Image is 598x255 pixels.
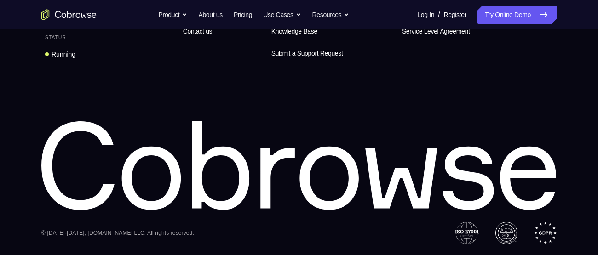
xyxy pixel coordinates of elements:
img: AICPA SOC [495,222,517,244]
img: GDPR [534,222,557,244]
a: Service Level Agreement [398,22,474,40]
a: Pricing [234,6,252,24]
span: Submit a Support Request [271,48,343,59]
div: Status [41,31,69,44]
div: Running [52,50,75,59]
button: Product [159,6,188,24]
a: Contact us [179,22,216,40]
button: Use Cases [263,6,301,24]
a: Submit a Support Request [268,44,347,62]
a: Try Online Demo [477,6,557,24]
span: Contact us [183,28,212,35]
div: © [DATE]-[DATE], [DOMAIN_NAME] LLC. All rights reserved. [41,228,194,238]
a: Knowledge Base [268,22,347,40]
img: ISO [455,222,479,244]
a: Log In [417,6,434,24]
span: Knowledge Base [271,28,317,35]
a: Running [41,46,79,62]
a: Register [444,6,466,24]
span: / [438,9,440,20]
a: Go to the home page [41,9,97,20]
button: Resources [312,6,350,24]
span: Service Level Agreement [402,26,470,37]
a: About us [198,6,222,24]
